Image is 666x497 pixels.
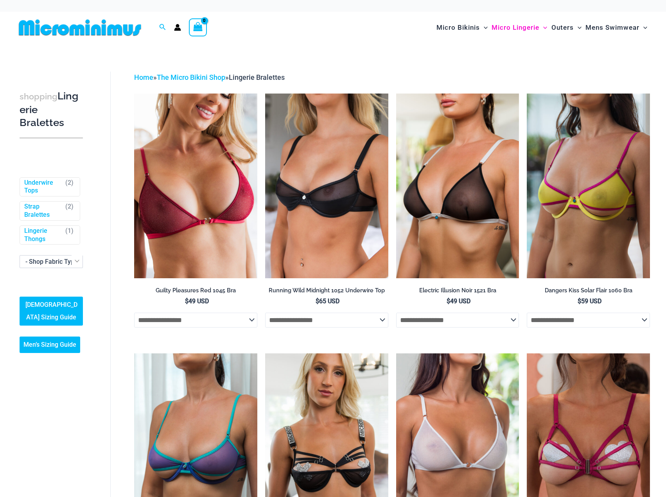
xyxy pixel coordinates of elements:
[527,94,650,278] a: Dangers Kiss Solar Flair 1060 Bra 01Dangers Kiss Solar Flair 1060 Bra 02Dangers Kiss Solar Flair ...
[551,18,574,38] span: Outers
[490,16,549,40] a: Micro LingerieMenu ToggleMenu Toggle
[527,287,650,297] a: Dangers Kiss Solar Flair 1060 Bra
[20,337,80,353] a: Men’s Sizing Guide
[539,18,547,38] span: Menu Toggle
[134,73,153,81] a: Home
[24,203,62,219] a: Strap Bralettes
[174,24,181,31] a: Account icon link
[65,179,74,195] span: ( )
[316,297,339,305] bdi: 65 USD
[68,203,71,210] span: 2
[527,94,650,278] img: Dangers Kiss Solar Flair 1060 Bra 01
[578,297,601,305] bdi: 59 USD
[189,18,207,36] a: View Shopping Cart, empty
[396,94,519,278] a: Electric Illusion Noir 1521 Bra 01Electric Illusion Noir 1521 Bra 682 Thong 07Electric Illusion N...
[639,18,647,38] span: Menu Toggle
[65,203,74,219] span: ( )
[316,297,319,305] span: $
[527,287,650,294] h2: Dangers Kiss Solar Flair 1060 Bra
[65,227,74,243] span: ( )
[68,227,71,234] span: 1
[265,94,388,278] a: Running Wild Midnight 1052 Top 01Running Wild Midnight 1052 Top 6052 Bottom 06Running Wild Midnig...
[24,227,62,243] a: Lingerie Thongs
[396,287,519,294] h2: Electric Illusion Noir 1521 Bra
[229,73,285,81] span: Lingerie Bralettes
[583,16,649,40] a: Mens SwimwearMenu ToggleMenu Toggle
[25,258,78,265] span: - Shop Fabric Type
[157,73,225,81] a: The Micro Bikini Shop
[24,179,62,195] a: Underwire Tops
[492,18,539,38] span: Micro Lingerie
[68,179,71,186] span: 2
[20,92,57,101] span: shopping
[434,16,490,40] a: Micro BikinisMenu ToggleMenu Toggle
[265,94,388,278] img: Running Wild Midnight 1052 Top 01
[480,18,488,38] span: Menu Toggle
[159,23,166,32] a: Search icon link
[20,297,83,326] a: [DEMOGRAPHIC_DATA] Sizing Guide
[20,255,83,268] span: - Shop Fabric Type
[134,94,257,278] a: Guilty Pleasures Red 1045 Bra 01Guilty Pleasures Red 1045 Bra 02Guilty Pleasures Red 1045 Bra 02
[20,90,83,130] h3: Lingerie Bralettes
[185,297,188,305] span: $
[265,287,388,294] h2: Running Wild Midnight 1052 Underwire Top
[185,297,209,305] bdi: 49 USD
[265,287,388,297] a: Running Wild Midnight 1052 Underwire Top
[433,14,650,41] nav: Site Navigation
[574,18,582,38] span: Menu Toggle
[134,94,257,278] img: Guilty Pleasures Red 1045 Bra 01
[585,18,639,38] span: Mens Swimwear
[578,297,581,305] span: $
[134,287,257,294] h2: Guilty Pleasures Red 1045 Bra
[134,287,257,297] a: Guilty Pleasures Red 1045 Bra
[134,73,285,81] span: » »
[396,287,519,297] a: Electric Illusion Noir 1521 Bra
[396,94,519,278] img: Electric Illusion Noir 1521 Bra 01
[436,18,480,38] span: Micro Bikinis
[447,297,470,305] bdi: 49 USD
[549,16,583,40] a: OutersMenu ToggleMenu Toggle
[447,297,450,305] span: $
[16,19,144,36] img: MM SHOP LOGO FLAT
